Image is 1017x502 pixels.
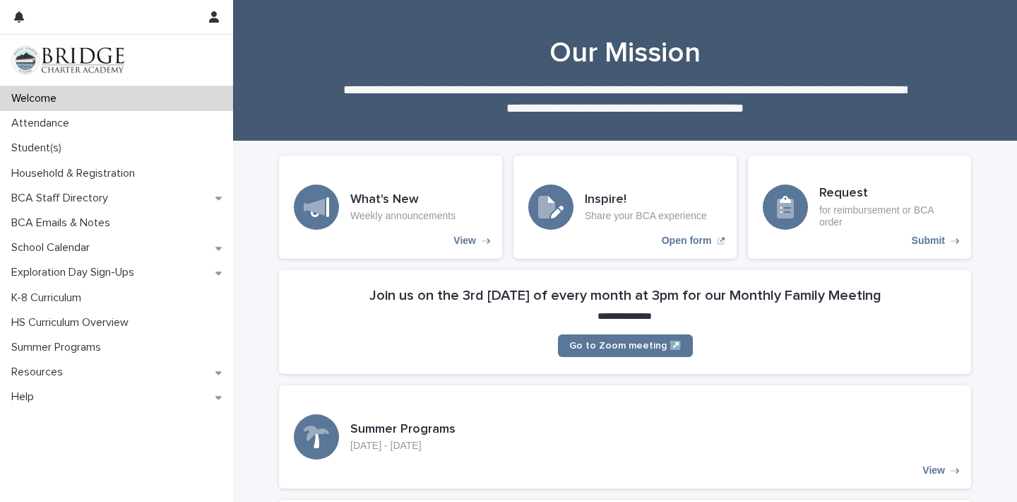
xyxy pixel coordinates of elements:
[662,235,712,247] p: Open form
[819,204,956,228] p: for reimbursement or BCA order
[350,192,456,208] h3: What's New
[922,465,945,477] p: View
[6,390,45,404] p: Help
[6,92,68,105] p: Welcome
[279,36,971,70] h1: Our Mission
[6,117,81,130] p: Attendance
[569,341,682,351] span: Go to Zoom meeting ↗️
[6,341,112,354] p: Summer Programs
[6,291,93,305] p: K-8 Curriculum
[6,192,119,205] p: BCA Staff Directory
[513,156,737,259] a: Open form
[350,210,456,222] p: Weekly announcements
[6,167,146,180] p: Household & Registration
[350,422,456,438] h3: Summer Programs
[279,156,502,259] a: View
[558,334,693,357] a: Go to Zoom meeting ↗️
[279,385,971,489] a: View
[6,366,74,379] p: Resources
[369,287,881,304] h2: Join us on the 3rd [DATE] of every month at 3pm for our Monthly Family Meeting
[585,192,707,208] h3: Inspire!
[6,141,73,155] p: Student(s)
[748,156,971,259] a: Submit
[6,316,140,329] p: HS Curriculum Overview
[6,241,101,255] p: School Calendar
[585,210,707,222] p: Share your BCA experience
[819,186,956,202] h3: Request
[350,440,456,452] p: [DATE] - [DATE]
[912,235,945,247] p: Submit
[453,235,476,247] p: View
[6,266,145,279] p: Exploration Day Sign-Ups
[11,46,124,74] img: V1C1m3IdTEidaUdm9Hs0
[6,216,121,230] p: BCA Emails & Notes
